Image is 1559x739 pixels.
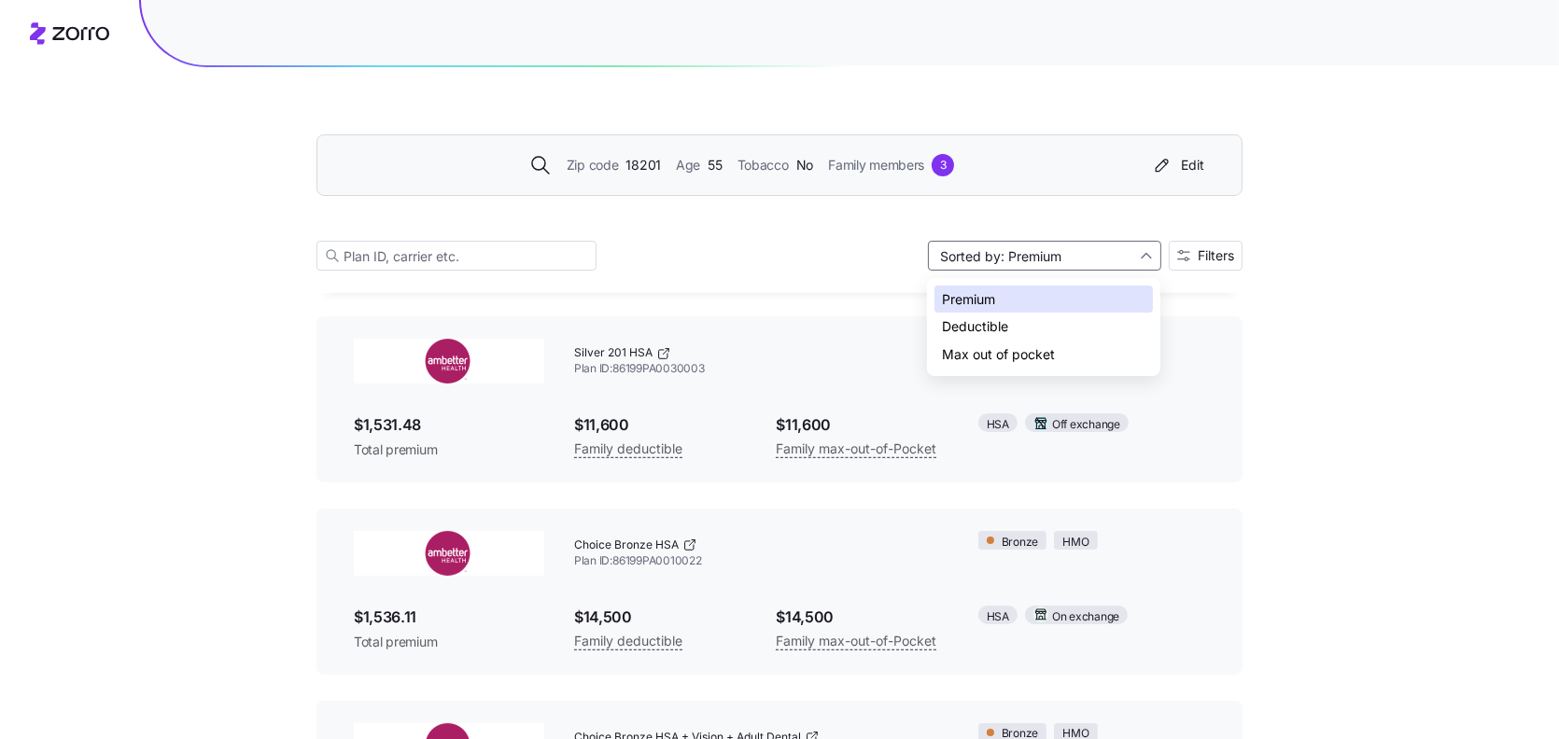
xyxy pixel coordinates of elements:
span: 18201 [625,155,661,175]
span: Total premium [354,633,544,651]
span: Total premium [354,440,544,459]
span: Silver 201 HSA [574,345,653,361]
span: $1,531.48 [354,413,544,437]
span: Filters [1198,249,1234,262]
span: Family deductible [574,438,682,460]
span: Tobacco [737,155,789,175]
div: Edit [1151,156,1204,174]
span: 55 [708,155,722,175]
span: Off exchange [1052,416,1120,434]
span: Bronze [1002,534,1039,551]
span: $11,600 [574,413,746,437]
div: Max out of pocket [934,341,1153,369]
span: HSA [987,608,1009,626]
span: Family max-out-of-Pocket [776,438,936,460]
span: HMO [1062,534,1088,551]
span: Family max-out-of-Pocket [776,630,936,652]
span: Family members [828,155,924,175]
span: Age [676,155,700,175]
span: $14,500 [776,606,948,629]
div: Deductible [934,313,1153,341]
span: $14,500 [574,606,746,629]
div: Premium [934,286,1153,314]
span: Family deductible [574,630,682,652]
span: $11,600 [776,413,948,437]
span: Plan ID: 86199PA0030003 [574,361,948,377]
img: Ambetter [354,531,544,576]
span: Plan ID: 86199PA0010022 [574,553,948,569]
button: Edit [1144,150,1212,180]
span: Choice Bronze HSA [574,537,679,553]
span: Zip code [567,155,619,175]
div: 3 [932,154,954,176]
span: On exchange [1052,608,1119,626]
input: Sort by [928,241,1161,271]
span: No [796,155,813,175]
img: Ambetter [354,339,544,383]
span: HSA [987,416,1009,434]
button: Filters [1169,241,1243,271]
span: $1,536.11 [354,606,544,629]
input: Plan ID, carrier etc. [316,241,597,271]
